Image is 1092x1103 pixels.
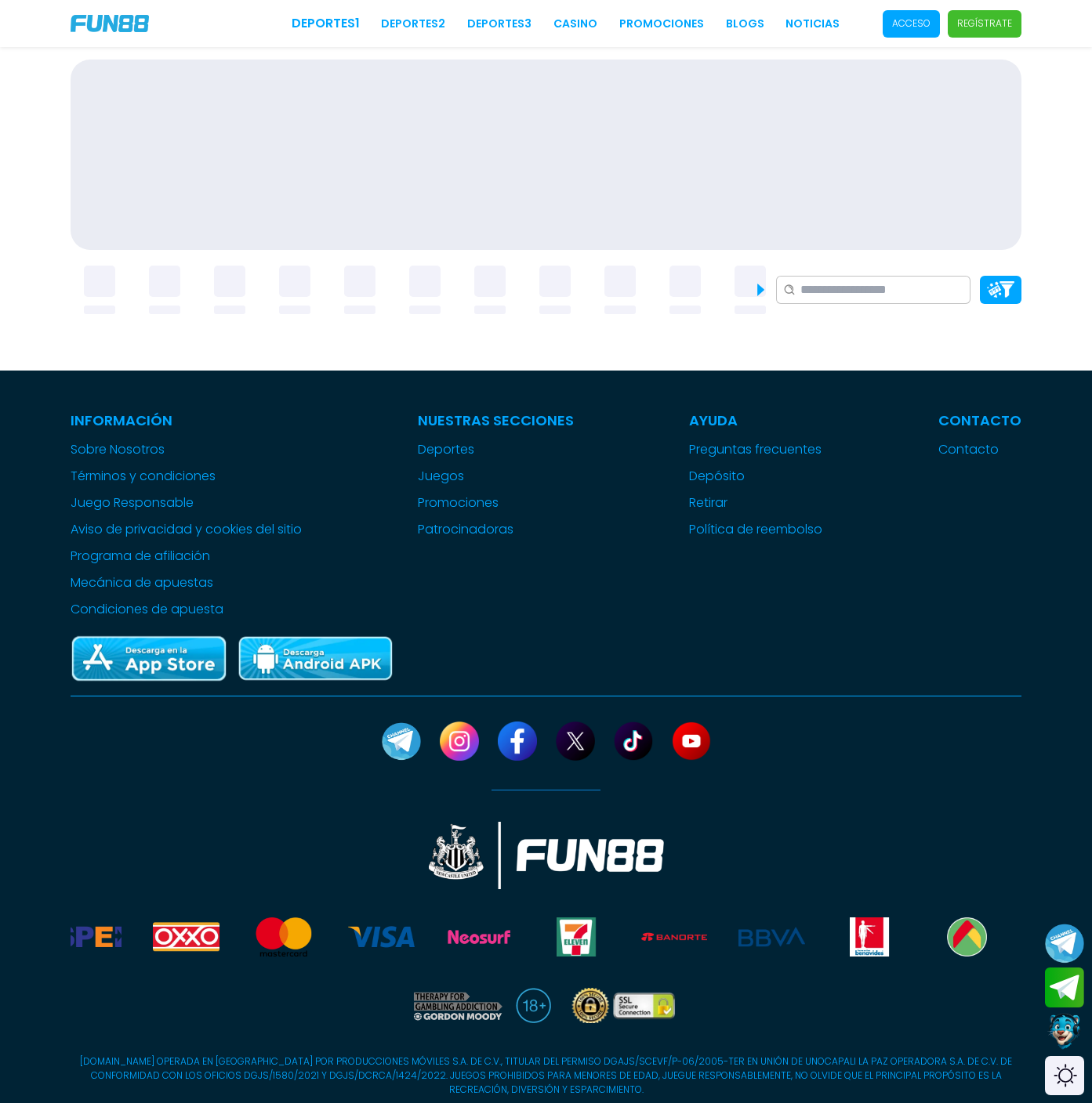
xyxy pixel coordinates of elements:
img: Company Logo [71,15,149,32]
img: App Store [71,635,227,684]
img: Visa [348,917,414,957]
a: Patrocinadoras [418,520,574,539]
p: Contacto [938,410,1021,431]
p: Regístrate [957,16,1012,31]
a: Contacto [938,440,1021,459]
button: Join telegram channel [1045,923,1084,964]
a: Juego Responsable [71,494,302,512]
a: Condiciones de apuesta [71,600,302,619]
a: Depósito [689,467,822,486]
a: CASINO [553,16,597,32]
img: Neosurf [446,917,512,957]
a: Programa de afiliación [71,547,302,566]
img: Benavides [836,917,902,957]
a: Deportes2 [381,16,445,32]
a: Deportes [418,440,574,459]
p: Acceso [892,16,931,31]
img: Mastercard [251,917,317,957]
a: Promociones [418,494,574,512]
a: Preguntas frecuentes [689,440,822,459]
a: Read more about Gambling Therapy [411,988,502,1023]
a: Mecánica de apuestas [71,573,302,592]
img: Platform Filter [987,281,1014,298]
div: Switch theme [1045,1056,1084,1095]
img: therapy for gaming addiction gordon moody [411,988,502,1023]
img: Seven Eleven [543,917,609,957]
button: Contact customer service [1045,1011,1084,1052]
p: Información [71,410,302,431]
a: Sobre Nosotros [71,440,302,459]
p: Nuestras Secciones [418,410,574,431]
a: Promociones [619,16,704,32]
p: [DOMAIN_NAME] OPERADA EN [GEOGRAPHIC_DATA] POR PRODUCCIONES MÓVILES S.A. DE C.V., TITULAR DEL PER... [71,1054,1021,1097]
a: NOTICIAS [785,16,840,32]
button: Juegos [418,467,464,486]
img: Oxxo [153,917,219,957]
img: Play Store [237,635,394,684]
img: BBVA [738,917,804,957]
a: Aviso de privacidad y cookies del sitio [71,520,302,539]
a: Deportes1 [292,14,360,33]
a: Retirar [689,494,822,512]
img: SSL [567,988,681,1023]
a: BLOGS [726,16,764,32]
button: Join telegram [1045,967,1084,1008]
img: 18 plus [516,988,551,1023]
img: Banorte [641,917,707,957]
a: Deportes3 [467,16,531,32]
img: Spei [56,917,122,957]
p: Ayuda [689,410,822,431]
img: Bodegaaurrera [934,917,999,957]
img: New Castle [429,822,664,889]
a: Política de reembolso [689,520,822,539]
a: Términos y condiciones [71,467,302,486]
